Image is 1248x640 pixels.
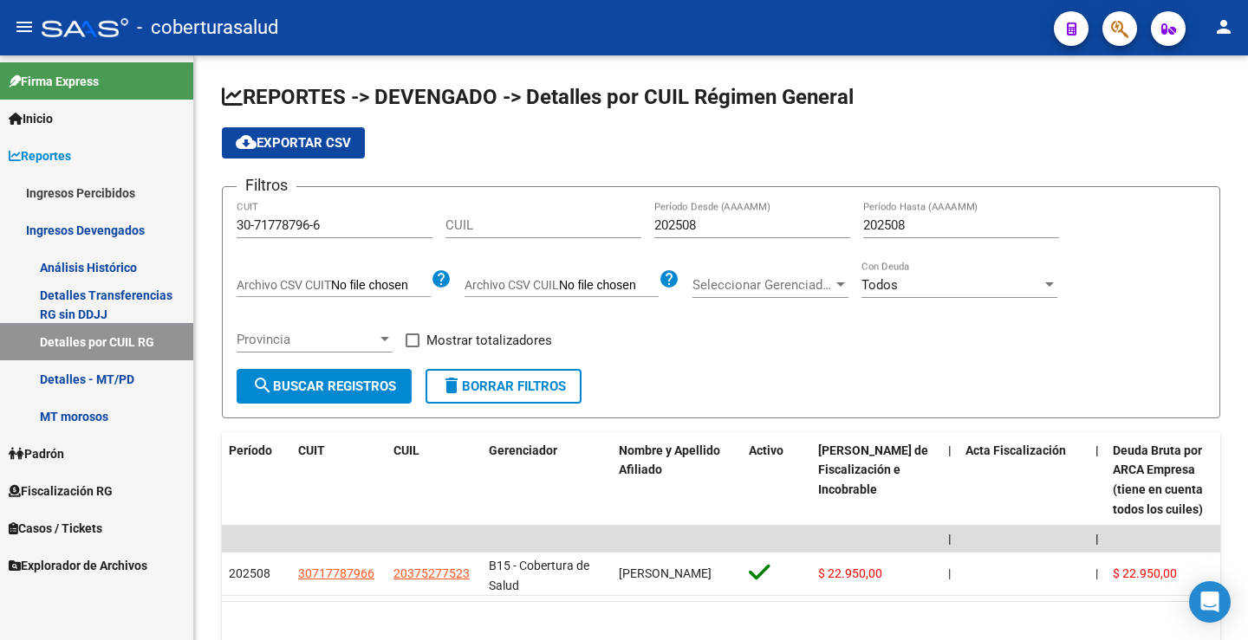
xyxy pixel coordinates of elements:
[9,146,71,165] span: Reportes
[237,173,296,197] h3: Filtros
[441,375,462,396] mat-icon: delete
[1095,566,1098,580] span: |
[393,566,470,580] span: 20375277523
[9,109,53,128] span: Inicio
[489,559,589,592] span: B15 - Cobertura de Salud
[1106,432,1236,528] datatable-header-cell: Deuda Bruta por ARCA Empresa (tiene en cuenta todos los cuiles)
[237,278,331,292] span: Archivo CSV CUIT
[9,519,102,538] span: Casos / Tickets
[659,268,679,289] mat-icon: help
[387,432,482,528] datatable-header-cell: CUIL
[441,378,566,394] span: Borrar Filtros
[236,132,257,152] mat-icon: cloud_download
[14,16,35,37] mat-icon: menu
[237,369,412,404] button: Buscar Registros
[482,432,612,528] datatable-header-cell: Gerenciador
[331,278,431,294] input: Archivo CSV CUIT
[818,566,882,580] span: $ 22.950,00
[298,443,325,457] span: CUIT
[237,332,377,347] span: Provincia
[742,432,811,528] datatable-header-cell: Activo
[1213,16,1234,37] mat-icon: person
[222,432,291,528] datatable-header-cell: Período
[861,277,898,293] span: Todos
[692,277,833,293] span: Seleccionar Gerenciador
[959,432,1089,528] datatable-header-cell: Acta Fiscalización
[229,566,270,580] span: 202508
[9,72,99,91] span: Firma Express
[236,135,351,151] span: Exportar CSV
[612,432,742,528] datatable-header-cell: Nombre y Apellido Afiliado
[291,432,387,528] datatable-header-cell: CUIT
[222,127,365,158] button: Exportar CSV
[818,443,928,497] span: [PERSON_NAME] de Fiscalización e Incobrable
[965,443,1066,457] span: Acta Fiscalización
[229,443,272,457] span: Período
[393,443,419,457] span: CUIL
[489,443,557,457] span: Gerenciador
[1089,432,1106,528] datatable-header-cell: |
[426,369,582,404] button: Borrar Filtros
[222,85,854,109] span: REPORTES -> DEVENGADO -> Detalles por CUIL Régimen General
[749,443,783,457] span: Activo
[431,268,452,289] mat-icon: help
[1095,443,1099,457] span: |
[559,278,659,294] input: Archivo CSV CUIL
[619,566,712,580] span: [PERSON_NAME]
[948,443,952,457] span: |
[1189,581,1231,623] div: Open Intercom Messenger
[948,532,952,546] span: |
[941,432,959,528] datatable-header-cell: |
[948,566,951,580] span: |
[9,482,113,501] span: Fiscalización RG
[1113,566,1177,580] span: $ 22.950,00
[465,278,559,292] span: Archivo CSV CUIL
[619,443,720,477] span: Nombre y Apellido Afiliado
[1113,443,1203,516] span: Deuda Bruta por ARCA Empresa (tiene en cuenta todos los cuiles)
[811,432,941,528] datatable-header-cell: Deuda Bruta Neto de Fiscalización e Incobrable
[298,566,374,580] span: 30717787966
[137,9,278,47] span: - coberturasalud
[426,330,552,351] span: Mostrar totalizadores
[252,375,273,396] mat-icon: search
[1095,532,1099,546] span: |
[252,378,396,394] span: Buscar Registros
[9,556,147,575] span: Explorador de Archivos
[9,444,64,463] span: Padrón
